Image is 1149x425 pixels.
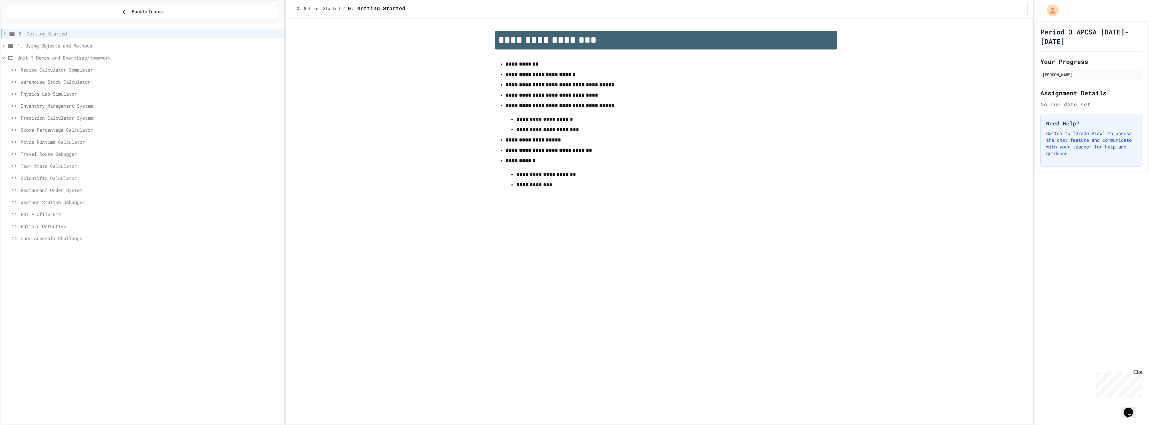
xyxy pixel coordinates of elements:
[348,5,405,13] span: 0. Getting Started
[21,223,281,230] span: Pattern Detective
[297,6,340,12] span: 0: Getting Started
[21,138,281,145] span: Movie Runtime Calculator
[21,187,281,194] span: Restaurant Order System
[19,30,281,37] span: 0: Getting Started
[132,8,163,15] span: Back to Teams
[1121,398,1142,418] iframe: chat widget
[1094,369,1142,398] iframe: chat widget
[21,90,281,97] span: Physics Lab Simulator
[21,78,281,85] span: Warehouse Stock Calculator
[1046,119,1137,127] h3: Need Help?
[21,126,281,133] span: Score Percentage Calculator
[1040,57,1143,66] h2: Your Progress
[1040,3,1060,18] div: My Account
[17,54,281,61] span: Unit 1 Demos and Exercises/Homework
[21,114,281,121] span: Precision Calculator System
[343,6,345,12] span: /
[1042,72,1141,78] div: [PERSON_NAME]
[21,163,281,170] span: Team Stats Calculator
[21,66,281,73] span: Recipe Calculator Completer
[21,102,281,109] span: Inventory Management System
[21,211,281,218] span: Pet Profile Fix
[1040,100,1143,108] div: No due date set
[21,150,281,157] span: Travel Route Debugger
[1040,88,1143,98] h2: Assignment Details
[17,42,281,49] span: 1. Using Objects and Methods
[1046,130,1137,157] p: Switch to "Grade View" to access the chat feature and communicate with your teacher for help and ...
[6,5,278,19] button: Back to Teams
[21,199,281,206] span: Weather Station Debugger
[21,175,281,182] span: Scientific Calculator
[1040,27,1143,46] h1: Period 3 APCSA [DATE]-[DATE]
[21,235,281,242] span: Code Assembly Challenge
[3,3,46,42] div: Chat with us now!Close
